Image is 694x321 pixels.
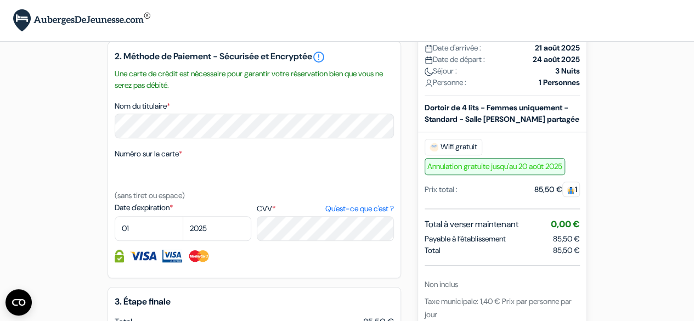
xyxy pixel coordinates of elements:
[425,233,506,244] span: Payable à l’établissement
[425,55,433,64] img: calendar.svg
[425,44,433,52] img: calendar.svg
[534,183,580,195] div: 85,50 €
[115,100,170,112] label: Nom du titulaire
[551,218,580,229] span: 0,00 €
[5,289,32,316] button: Ouvrir le widget CMP
[162,250,182,262] img: Visa Electron
[553,244,580,256] span: 85,50 €
[430,142,438,151] img: free_wifi.svg
[425,65,457,76] span: Séjour :
[539,76,580,88] strong: 1 Personnes
[425,217,518,230] span: Total à verser maintenant
[562,181,580,196] span: 1
[325,203,393,215] a: Qu'est-ce que c'est ?
[257,203,393,215] label: CVV
[425,278,580,290] div: Non inclus
[425,102,579,123] b: Dortoir de 4 lits - Femmes uniquement - Standard - Salle [PERSON_NAME] partagée
[115,296,394,307] h5: 3. Étape finale
[425,296,572,319] span: Taxe municipale: 1,40 € Prix par personne par jour
[567,185,575,194] img: guest.svg
[425,67,433,75] img: moon.svg
[129,250,157,262] img: Visa
[425,42,481,53] span: Date d'arrivée :
[553,233,580,243] span: 85,50 €
[425,53,485,65] span: Date de départ :
[115,68,394,91] small: Une carte de crédit est nécessaire pour garantir votre réservation bien que vous ne serez pas déb...
[425,138,482,155] span: Wifi gratuit
[425,183,458,195] div: Prix total :
[115,50,394,64] h5: 2. Méthode de Paiement - Sécurisée et Encryptée
[425,76,466,88] span: Personne :
[115,148,182,160] label: Numéro sur la carte
[555,65,580,76] strong: 3 Nuits
[535,42,580,53] strong: 21 août 2025
[13,9,150,32] img: AubergesDeJeunesse.com
[115,250,124,262] img: Information de carte de crédit entièrement encryptée et sécurisée
[115,190,185,200] small: (sans tiret ou espace)
[425,78,433,87] img: user_icon.svg
[312,50,325,64] a: error_outline
[533,53,580,65] strong: 24 août 2025
[115,202,251,213] label: Date d'expiration
[425,244,441,256] span: Total
[188,250,210,262] img: Master Card
[425,157,565,174] span: Annulation gratuite jusqu'au 20 août 2025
